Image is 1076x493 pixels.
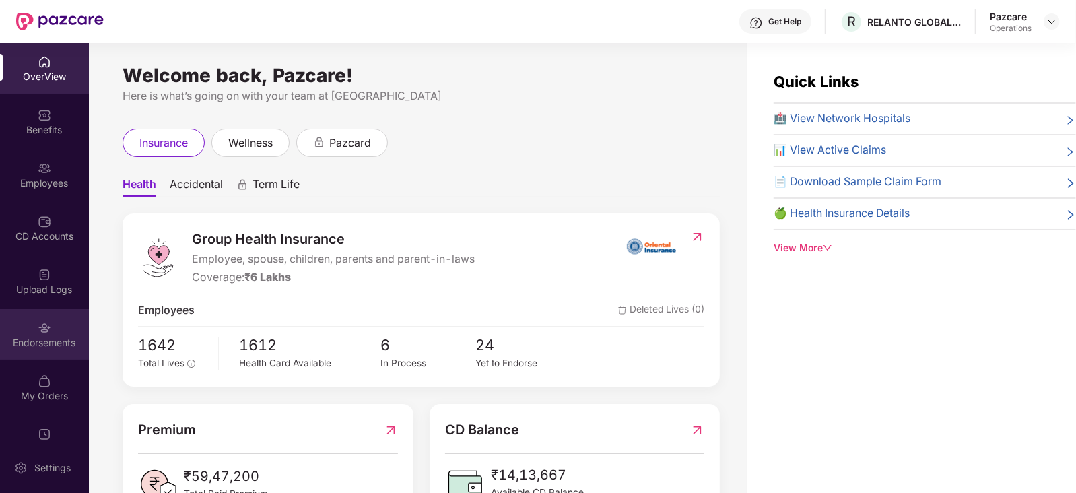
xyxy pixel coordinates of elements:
[138,333,209,356] span: 1642
[990,10,1032,23] div: Pazcare
[1065,145,1076,159] span: right
[1065,176,1076,191] span: right
[239,356,380,371] div: Health Card Available
[138,358,184,368] span: Total Lives
[774,110,910,127] span: 🏥 View Network Hospitals
[38,321,51,335] img: svg+xml;base64,PHN2ZyBpZD0iRW5kb3JzZW1lbnRzIiB4bWxucz0iaHR0cDovL3d3dy53My5vcmcvMjAwMC9zdmciIHdpZH...
[187,360,195,368] span: info-circle
[170,177,223,197] span: Accidental
[313,136,325,148] div: animation
[774,205,910,222] span: 🍏 Health Insurance Details
[253,177,300,197] span: Term Life
[768,16,801,27] div: Get Help
[184,466,268,487] span: ₹59,47,200
[384,420,398,440] img: RedirectIcon
[123,70,720,81] div: Welcome back, Pazcare!
[690,230,704,244] img: RedirectIcon
[38,215,51,228] img: svg+xml;base64,PHN2ZyBpZD0iQ0RfQWNjb3VudHMiIGRhdGEtbmFtZT0iQ0QgQWNjb3VudHMiIHhtbG5zPSJodHRwOi8vd3...
[626,229,677,263] img: insurerIcon
[618,302,704,319] span: Deleted Lives (0)
[16,13,104,30] img: New Pazcare Logo
[123,177,156,197] span: Health
[138,302,195,319] span: Employees
[823,243,832,253] span: down
[774,73,859,90] span: Quick Links
[192,269,475,286] div: Coverage:
[38,268,51,282] img: svg+xml;base64,PHN2ZyBpZD0iVXBsb2FkX0xvZ3MiIGRhdGEtbmFtZT0iVXBsb2FkIExvZ3MiIHhtbG5zPSJodHRwOi8vd3...
[847,13,856,30] span: R
[867,15,962,28] div: RELANTO GLOBAL PRIVATE LIMITED
[690,420,704,440] img: RedirectIcon
[774,174,941,191] span: 📄 Download Sample Claim Form
[475,356,570,371] div: Yet to Endorse
[14,461,28,475] img: svg+xml;base64,PHN2ZyBpZD0iU2V0dGluZy0yMHgyMCIgeG1sbnM9Imh0dHA6Ly93d3cudzMub3JnLzIwMDAvc3ZnIiB3aW...
[38,108,51,122] img: svg+xml;base64,PHN2ZyBpZD0iQmVuZWZpdHMiIHhtbG5zPSJodHRwOi8vd3d3LnczLm9yZy8yMDAwL3N2ZyIgd2lkdGg9Ij...
[1046,16,1057,27] img: svg+xml;base64,PHN2ZyBpZD0iRHJvcGRvd24tMzJ4MzIiIHhtbG5zPSJodHRwOi8vd3d3LnczLm9yZy8yMDAwL3N2ZyIgd2...
[381,333,475,356] span: 6
[445,420,519,440] span: CD Balance
[38,55,51,69] img: svg+xml;base64,PHN2ZyBpZD0iSG9tZSIgeG1sbnM9Imh0dHA6Ly93d3cudzMub3JnLzIwMDAvc3ZnIiB3aWR0aD0iMjAiIG...
[239,333,380,356] span: 1612
[236,178,248,191] div: animation
[38,162,51,175] img: svg+xml;base64,PHN2ZyBpZD0iRW1wbG95ZWVzIiB4bWxucz0iaHR0cDovL3d3dy53My5vcmcvMjAwMC9zdmciIHdpZHRoPS...
[139,135,188,152] span: insurance
[774,241,1076,256] div: View More
[329,135,371,152] span: pazcard
[618,306,627,315] img: deleteIcon
[228,135,273,152] span: wellness
[475,333,570,356] span: 24
[192,229,475,250] span: Group Health Insurance
[38,374,51,388] img: svg+xml;base64,PHN2ZyBpZD0iTXlfT3JkZXJzIiBkYXRhLW5hbWU9Ik15IE9yZGVycyIgeG1sbnM9Imh0dHA6Ly93d3cudz...
[1065,113,1076,127] span: right
[774,142,886,159] span: 📊 View Active Claims
[138,420,196,440] span: Premium
[192,251,475,268] span: Employee, spouse, children, parents and parent-in-laws
[491,465,584,486] span: ₹14,13,667
[138,238,178,278] img: logo
[749,16,763,30] img: svg+xml;base64,PHN2ZyBpZD0iSGVscC0zMngzMiIgeG1sbnM9Imh0dHA6Ly93d3cudzMub3JnLzIwMDAvc3ZnIiB3aWR0aD...
[381,356,475,371] div: In Process
[1065,208,1076,222] span: right
[123,88,720,104] div: Here is what’s going on with your team at [GEOGRAPHIC_DATA]
[990,23,1032,34] div: Operations
[38,428,51,441] img: svg+xml;base64,PHN2ZyBpZD0iVXBkYXRlZCIgeG1sbnM9Imh0dHA6Ly93d3cudzMub3JnLzIwMDAvc3ZnIiB3aWR0aD0iMj...
[30,461,75,475] div: Settings
[244,271,291,284] span: ₹6 Lakhs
